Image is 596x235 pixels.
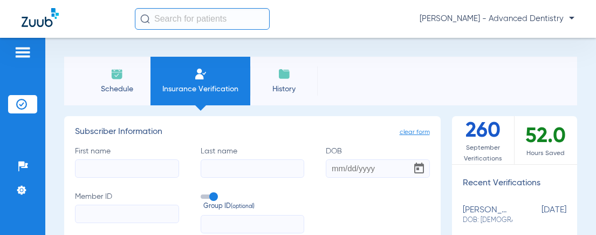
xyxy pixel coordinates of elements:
[515,116,577,164] div: 52.0
[75,159,179,178] input: First name
[203,202,305,212] span: Group ID
[201,146,305,178] label: Last name
[75,191,179,233] label: Member ID
[75,127,430,138] h3: Subscriber Information
[75,146,179,178] label: First name
[452,178,578,189] h3: Recent Verifications
[194,68,207,80] img: Manual Insurance Verification
[278,68,291,80] img: History
[75,205,179,223] input: Member ID
[140,14,150,24] img: Search Icon
[420,14,574,24] span: [PERSON_NAME] - Advanced Dentistry
[91,84,142,95] span: Schedule
[111,68,124,80] img: Schedule
[463,205,513,225] div: [PERSON_NAME]
[512,205,566,225] span: [DATE]
[515,148,577,159] span: Hours Saved
[258,84,310,95] span: History
[463,216,513,225] span: DOB: [DEMOGRAPHIC_DATA]
[201,159,305,178] input: Last name
[159,84,242,95] span: Insurance Verification
[400,127,430,138] span: clear form
[408,158,430,179] button: Open calendar
[452,143,514,164] span: September Verifications
[14,46,31,59] img: hamburger-icon
[135,8,270,30] input: Search for patients
[22,8,59,27] img: Zuub Logo
[452,116,515,164] div: 260
[326,159,430,178] input: DOBOpen calendar
[326,146,430,178] label: DOB
[231,202,255,212] small: (optional)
